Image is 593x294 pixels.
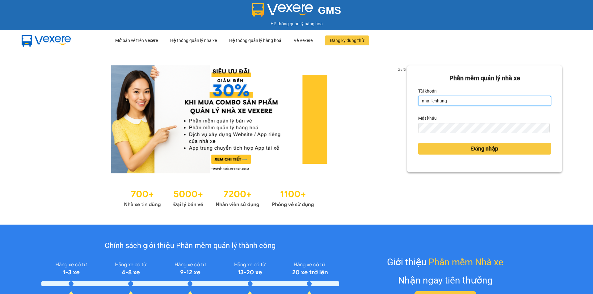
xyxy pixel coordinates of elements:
[398,273,493,288] div: Nhận ngay tiền thưởng
[252,3,313,17] img: logo 2
[31,65,40,173] button: previous slide / item
[428,255,503,269] span: Phần mềm Nhà xe
[418,86,437,96] label: Tài khoản
[41,240,339,252] div: Chính sách giới thiệu Phần mềm quản lý thành công
[398,65,407,173] button: next slide / item
[115,31,158,50] div: Mở bán vé trên Vexere
[252,9,341,14] a: GMS
[418,113,437,123] label: Mật khẩu
[124,186,314,209] img: Statistics.png
[294,31,313,50] div: Về Vexere
[218,166,220,168] li: slide item 2
[418,96,551,106] input: Tài khoản
[418,73,551,83] div: Phần mềm quản lý nhà xe
[170,31,217,50] div: Hệ thống quản lý nhà xe
[330,37,364,44] span: Đăng ký dùng thử
[396,65,407,73] p: 2 of 3
[15,30,77,51] img: mbUUG5Q.png
[471,144,498,153] span: Đăng nhập
[325,35,369,45] button: Đăng ký dùng thử
[418,143,551,155] button: Đăng nhập
[2,20,591,27] div: Hệ thống quản lý hàng hóa
[210,166,213,168] li: slide item 1
[225,166,228,168] li: slide item 3
[318,5,341,16] span: GMS
[418,123,549,133] input: Mật khẩu
[387,255,503,269] div: Giới thiệu
[229,31,281,50] div: Hệ thống quản lý hàng hoá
